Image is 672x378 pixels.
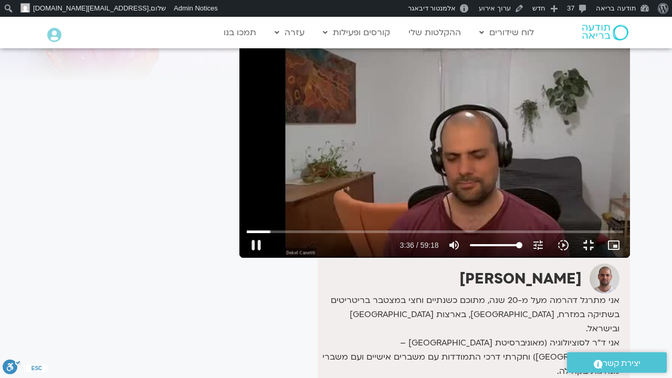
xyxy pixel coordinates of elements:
[474,23,539,43] a: לוח שידורים
[318,23,395,43] a: קורסים ופעילות
[603,356,640,371] span: יצירת קשר
[33,4,149,12] span: [EMAIL_ADDRESS][DOMAIN_NAME]
[582,25,628,40] img: תודעה בריאה
[403,23,466,43] a: ההקלטות שלי
[590,264,619,293] img: דקל קנטי
[269,23,310,43] a: עזרה
[459,269,582,289] strong: [PERSON_NAME]
[218,23,261,43] a: תמכו בנו
[567,352,667,373] a: יצירת קשר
